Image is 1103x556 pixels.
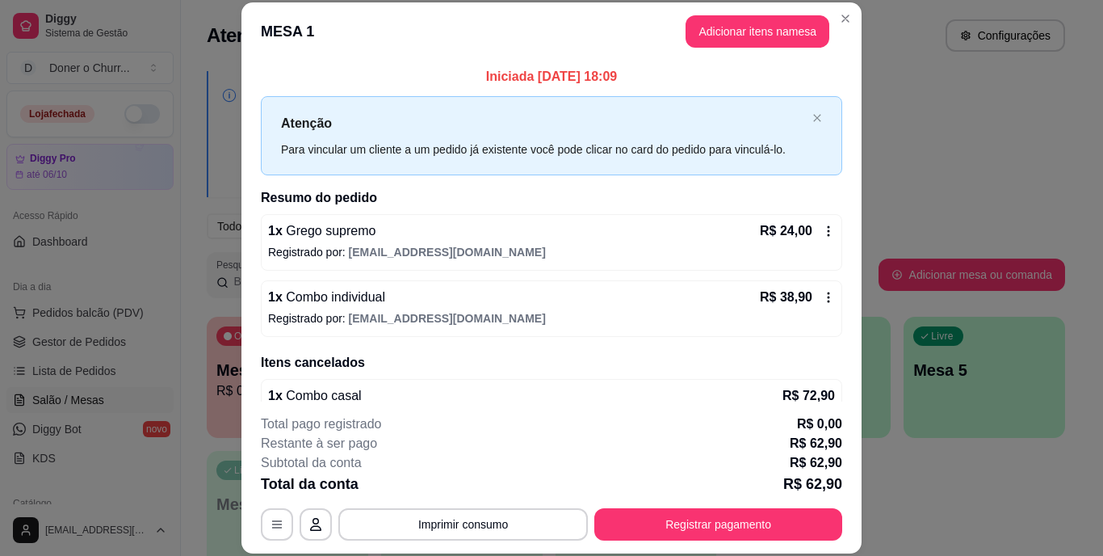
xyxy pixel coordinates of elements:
span: close [812,113,822,123]
p: R$ 62,90 [790,434,842,453]
p: R$ 72,90 [782,386,835,406]
p: Total pago registrado [261,415,381,434]
button: Imprimir consumo [338,508,588,541]
p: R$ 62,90 [790,453,842,473]
p: R$ 38,90 [760,288,812,307]
button: Registrar pagamento [594,508,842,541]
p: Restante à ser pago [261,434,377,453]
p: 1 x [268,288,385,307]
p: R$ 0,00 [797,415,842,434]
h2: Itens cancelados [261,353,842,373]
p: 1 x [268,386,362,406]
span: [EMAIL_ADDRESS][DOMAIN_NAME] [349,312,546,325]
span: Grego supremo [283,224,376,238]
p: Iniciada [DATE] 18:09 [261,67,842,86]
p: Subtotal da conta [261,453,362,473]
header: MESA 1 [241,2,862,61]
button: Close [832,6,858,32]
p: R$ 24,00 [760,221,812,241]
button: Adicionar itens namesa [686,15,829,48]
p: Total da conta [261,473,359,495]
button: close [812,113,822,124]
span: [EMAIL_ADDRESS][DOMAIN_NAME] [349,246,546,259]
span: Combo casal [283,389,362,402]
p: R$ 62,90 [783,473,842,495]
p: Atenção [281,113,806,133]
h2: Resumo do pedido [261,188,842,208]
p: Registrado por: [268,244,835,260]
p: Registrado por: [268,310,835,326]
p: 1 x [268,221,375,241]
span: Combo individual [283,290,385,304]
div: Para vincular um cliente a um pedido já existente você pode clicar no card do pedido para vinculá... [281,141,806,158]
